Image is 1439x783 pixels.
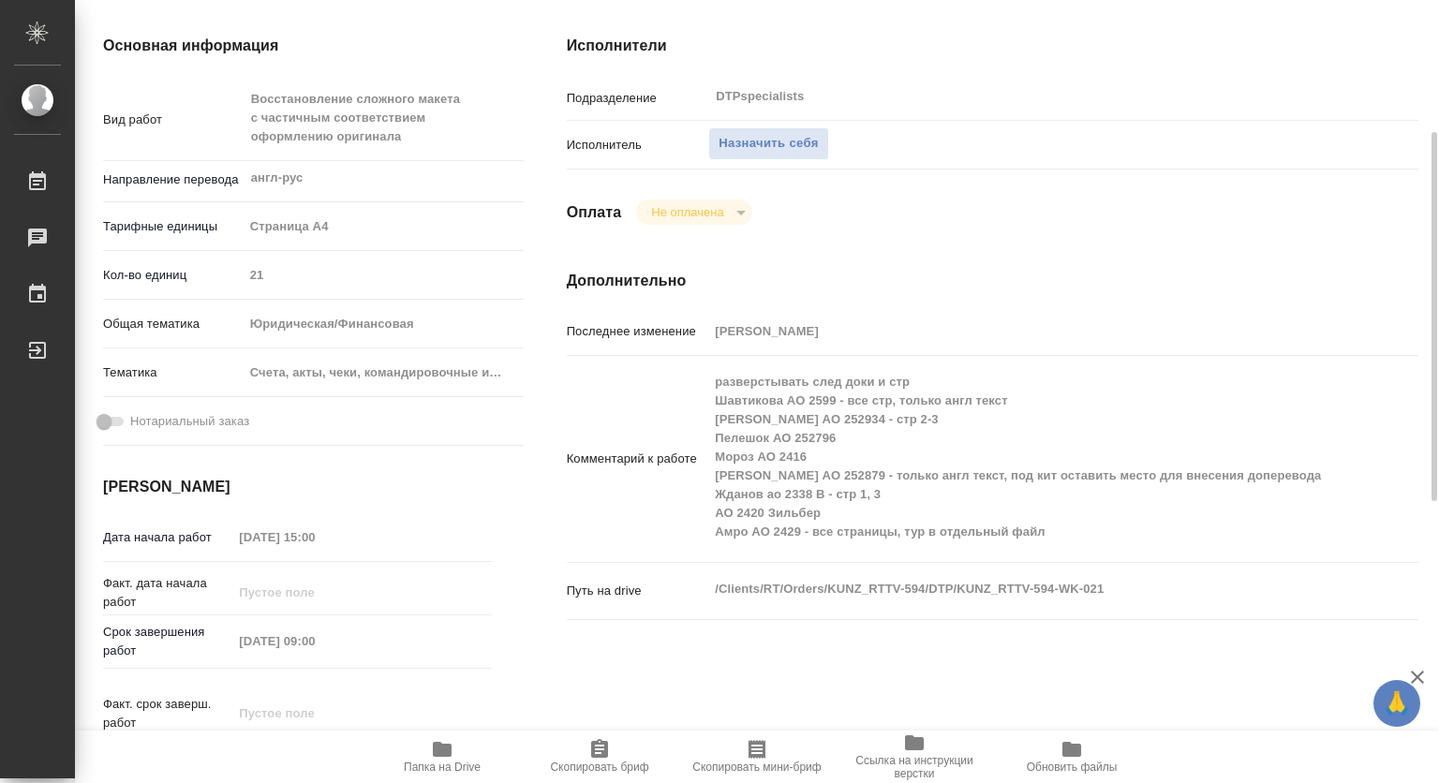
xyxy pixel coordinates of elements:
p: Последнее изменение [567,322,709,341]
button: Папка на Drive [363,731,521,783]
input: Пустое поле [232,579,396,606]
p: Факт. срок заверш. работ [103,695,232,732]
h4: Исполнители [567,35,1418,57]
p: Факт. дата начала работ [103,574,232,612]
input: Пустое поле [708,318,1347,345]
span: Скопировать бриф [550,761,648,774]
p: Вид работ [103,111,244,129]
div: Счета, акты, чеки, командировочные и таможенные документы [244,357,525,389]
button: 🙏 [1373,680,1420,727]
button: Скопировать мини-бриф [678,731,836,783]
input: Пустое поле [232,700,396,727]
span: Скопировать мини-бриф [692,761,821,774]
p: Путь на drive [567,582,709,600]
p: Срок завершения работ [103,623,232,660]
span: Нотариальный заказ [130,412,249,431]
p: Подразделение [567,89,709,108]
button: Не оплачена [645,204,729,220]
button: Назначить себя [708,127,828,160]
h4: [PERSON_NAME] [103,476,492,498]
p: Направление перевода [103,170,244,189]
input: Пустое поле [232,628,396,655]
p: Комментарий к работе [567,450,709,468]
span: Ссылка на инструкции верстки [847,754,982,780]
div: Не оплачена [636,199,751,225]
input: Пустое поле [244,261,525,288]
span: Обновить файлы [1027,761,1118,774]
input: Пустое поле [232,524,396,551]
textarea: разверстывать след доки и стр Шавтикова АО 2599 - все стр, только англ текст [PERSON_NAME] АО 252... [708,366,1347,548]
span: Назначить себя [719,133,818,155]
h4: Основная информация [103,35,492,57]
span: Папка на Drive [404,761,481,774]
button: Ссылка на инструкции верстки [836,731,993,783]
button: Скопировать бриф [521,731,678,783]
h4: Дополнительно [567,270,1418,292]
p: Тарифные единицы [103,217,244,236]
span: 🙏 [1381,684,1413,723]
textarea: /Clients/RT/Orders/KUNZ_RTTV-594/DTP/KUNZ_RTTV-594-WK-021 [708,573,1347,605]
div: Юридическая/Финансовая [244,308,525,340]
p: Исполнитель [567,136,709,155]
div: Страница А4 [244,211,525,243]
p: Общая тематика [103,315,244,333]
button: Обновить файлы [993,731,1150,783]
h4: Оплата [567,201,622,224]
p: Дата начала работ [103,528,232,547]
p: Тематика [103,363,244,382]
p: Кол-во единиц [103,266,244,285]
